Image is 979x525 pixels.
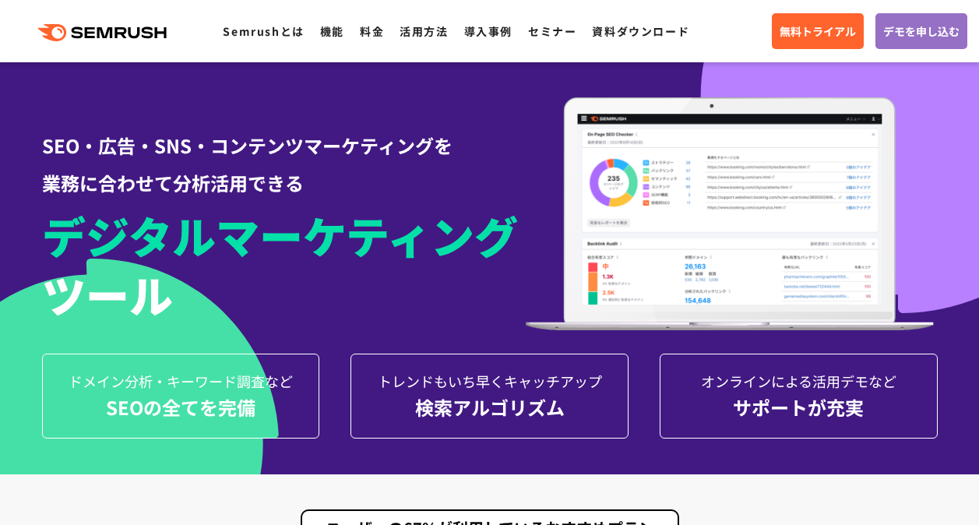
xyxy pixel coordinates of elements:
[676,393,921,422] div: サポートが充実
[676,370,921,393] div: オンラインによる 活用デモなど
[42,262,173,326] span: ツール
[883,23,960,40] span: デモを申し込む
[320,23,344,39] a: 機能
[592,23,689,39] a: 資料ダウンロード
[400,23,448,39] a: 活用方法
[772,13,864,49] a: 無料トライアル
[367,370,612,393] div: トレンドもいち早く キャッチアップ
[360,23,384,39] a: 料金
[780,23,856,40] span: 無料トライアル
[223,23,304,39] a: Semrushとは
[528,23,576,39] a: セミナー
[42,104,526,202] div: SEO・広告・SNS・コンテンツマーケティングを 業務に合わせて分析活用できる
[367,393,612,422] div: 検索アルゴリズム
[58,393,304,422] div: SEOの全てを完備
[58,370,304,393] div: ドメイン分析・ キーワード調査など
[875,13,967,49] a: デモを申し込む
[42,203,518,266] span: デジタルマーケティング
[464,23,512,39] a: 導入事例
